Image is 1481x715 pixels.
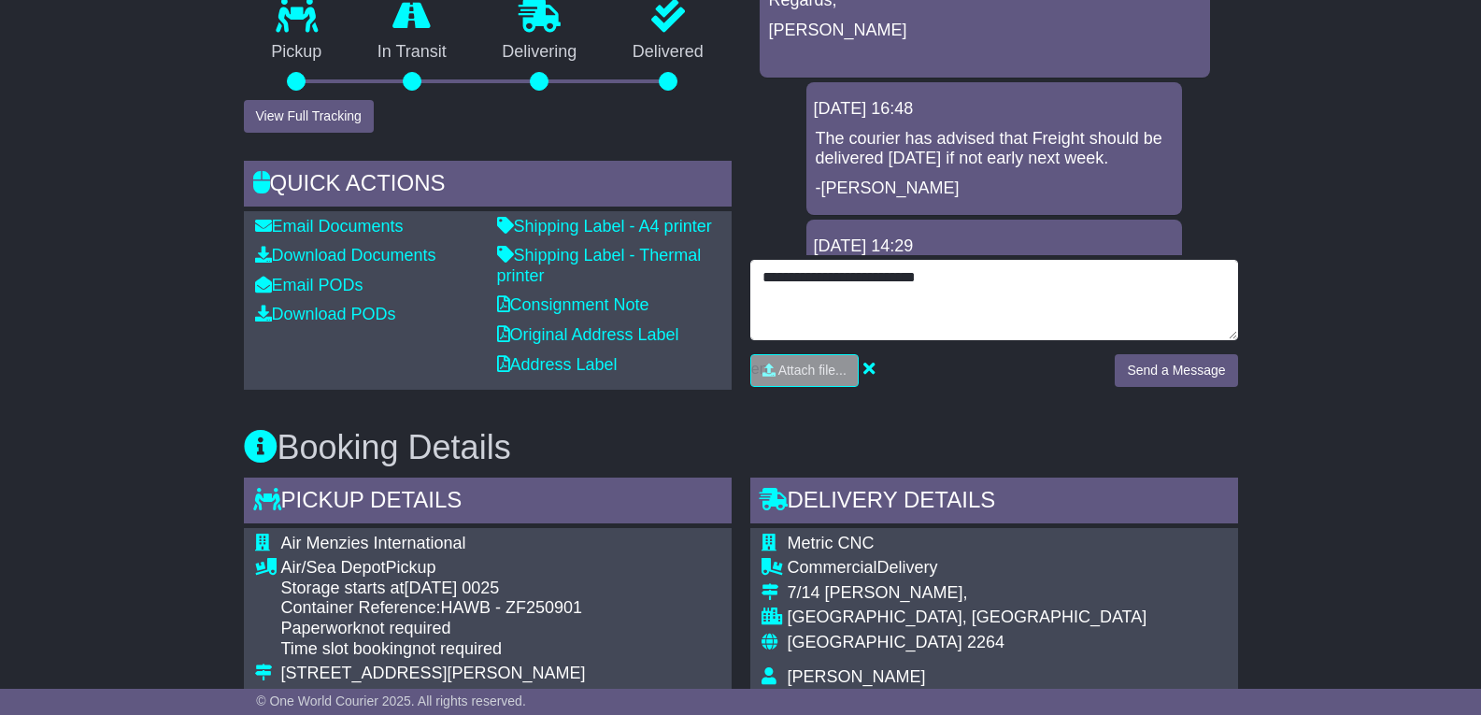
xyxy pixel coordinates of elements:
span: HAWB - ZF250901 [441,598,582,617]
span: Metric CNC [788,534,875,552]
a: Shipping Label - Thermal printer [497,246,702,285]
span: 2264 [967,633,1004,651]
span: Commercial [788,558,877,577]
div: Quick Actions [244,161,732,211]
div: [DATE] 14:29 [814,236,1175,257]
button: Send a Message [1115,354,1237,387]
button: View Full Tracking [244,100,374,133]
a: Download PODs [255,305,396,323]
div: Delivery [788,558,1147,579]
h3: Booking Details [244,429,1238,466]
a: Email PODs [255,276,363,294]
div: Time slot booking [281,639,586,660]
p: Pickup [244,42,350,63]
p: Delivered [605,42,732,63]
span: not required [362,619,451,637]
span: not required [412,639,502,658]
a: Consignment Note [497,295,649,314]
span: © One World Courier 2025. All rights reserved. [256,694,526,708]
span: [GEOGRAPHIC_DATA] [788,633,962,651]
div: [STREET_ADDRESS][PERSON_NAME] [281,664,586,684]
a: Original Address Label [497,325,679,344]
p: In Transit [349,42,475,63]
div: Container Reference: [281,598,586,619]
div: [GEOGRAPHIC_DATA], [GEOGRAPHIC_DATA] [788,608,1147,628]
div: Delivery Details [750,478,1238,528]
div: Pickup Details [244,478,732,528]
div: 7/14 [PERSON_NAME], [788,583,1147,604]
a: Address Label [497,355,618,374]
span: [DATE] 0025 [405,579,500,597]
p: -[PERSON_NAME] [816,179,1173,199]
a: Email Documents [255,217,404,236]
div: Pickup [281,558,586,579]
a: Shipping Label - A4 printer [497,217,712,236]
span: Air Menzies International [281,534,466,552]
div: Storage starts at [281,579,586,599]
span: Air/Sea Depot [281,558,386,577]
div: Paperwork [281,619,586,639]
a: Download Documents [255,246,436,265]
span: [PERSON_NAME] [788,667,926,686]
p: [PERSON_NAME] [769,21,1201,41]
div: [DATE] 16:48 [814,99,1175,120]
p: The courier has advised that Freight should be delivered [DATE] if not early next week. [816,129,1173,169]
p: Delivering [475,42,605,63]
